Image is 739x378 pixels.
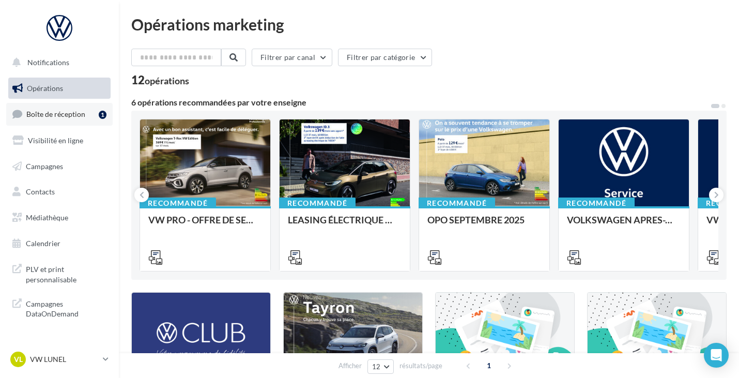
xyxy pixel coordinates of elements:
[26,297,106,319] span: Campagnes DataOnDemand
[6,78,113,99] a: Opérations
[26,187,55,196] span: Contacts
[26,161,63,170] span: Campagnes
[367,359,394,374] button: 12
[399,361,442,371] span: résultats/page
[28,136,83,145] span: Visibilité en ligne
[6,233,113,254] a: Calendrier
[338,49,432,66] button: Filtrer par catégorie
[145,76,189,85] div: opérations
[26,110,85,118] span: Boîte de réception
[6,130,113,152] a: Visibilité en ligne
[338,361,362,371] span: Afficher
[567,215,681,235] div: VOLKSWAGEN APRES-VENTE
[8,350,111,369] a: VL VW LUNEL
[140,198,216,209] div: Recommandé
[27,58,69,67] span: Notifications
[558,198,635,209] div: Recommandé
[6,103,113,125] a: Boîte de réception1
[131,98,710,107] div: 6 opérations recommandées par votre enseigne
[131,17,727,32] div: Opérations marketing
[14,354,23,365] span: VL
[131,74,189,86] div: 12
[372,362,381,371] span: 12
[6,181,113,203] a: Contacts
[427,215,541,235] div: OPO SEPTEMBRE 2025
[26,239,60,248] span: Calendrier
[6,52,109,73] button: Notifications
[26,262,106,284] span: PLV et print personnalisable
[148,215,262,235] div: VW PRO - OFFRE DE SEPTEMBRE 25
[6,156,113,177] a: Campagnes
[27,84,63,93] span: Opérations
[288,215,402,235] div: LEASING ÉLECTRIQUE 2025
[6,207,113,229] a: Médiathèque
[99,111,106,119] div: 1
[704,343,729,368] div: Open Intercom Messenger
[252,49,332,66] button: Filtrer par canal
[279,198,356,209] div: Recommandé
[30,354,99,365] p: VW LUNEL
[6,293,113,323] a: Campagnes DataOnDemand
[6,258,113,289] a: PLV et print personnalisable
[419,198,495,209] div: Recommandé
[26,213,68,222] span: Médiathèque
[481,357,497,374] span: 1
